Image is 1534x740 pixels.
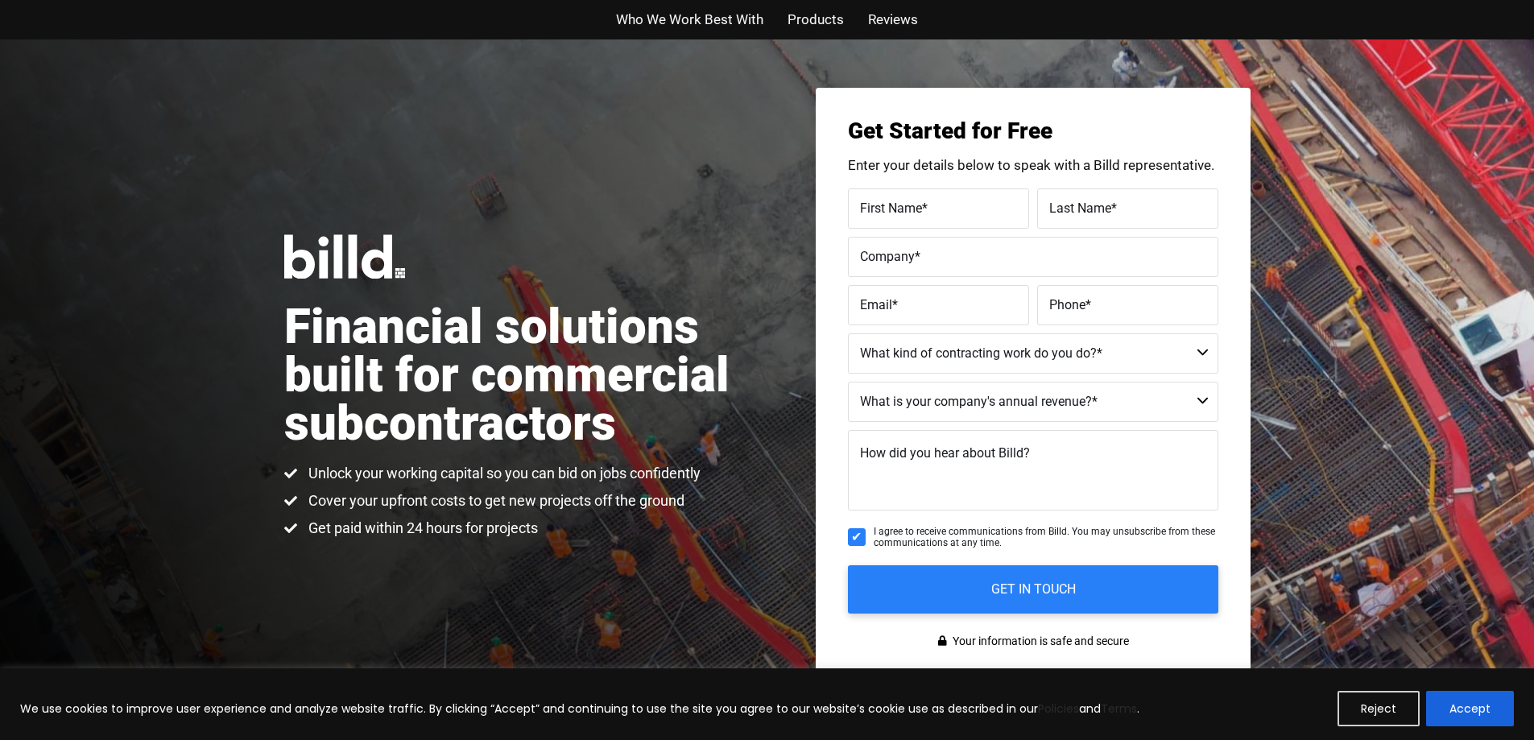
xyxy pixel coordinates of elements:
a: Products [788,8,844,31]
span: How did you hear about Billd? [860,445,1030,461]
span: I agree to receive communications from Billd. You may unsubscribe from these communications at an... [874,526,1218,549]
p: We use cookies to improve user experience and analyze website traffic. By clicking “Accept” and c... [20,699,1139,718]
span: Your information is safe and secure [949,630,1129,653]
input: GET IN TOUCH [848,565,1218,614]
a: Policies [1038,701,1079,717]
span: Phone [1049,296,1085,312]
a: Reviews [868,8,918,31]
button: Accept [1426,691,1514,726]
span: Cover your upfront costs to get new projects off the ground [304,491,684,511]
a: Terms [1101,701,1137,717]
h1: Financial solutions built for commercial subcontractors [284,303,767,448]
span: Email [860,296,892,312]
span: Unlock your working capital so you can bid on jobs confidently [304,464,701,483]
span: First Name [860,200,922,215]
button: Reject [1338,691,1420,726]
span: Get paid within 24 hours for projects [304,519,538,538]
span: Last Name [1049,200,1111,215]
span: Company [860,248,915,263]
a: Who We Work Best With [616,8,763,31]
h3: Get Started for Free [848,120,1218,143]
input: I agree to receive communications from Billd. You may unsubscribe from these communications at an... [848,528,866,546]
p: Enter your details below to speak with a Billd representative. [848,159,1218,172]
